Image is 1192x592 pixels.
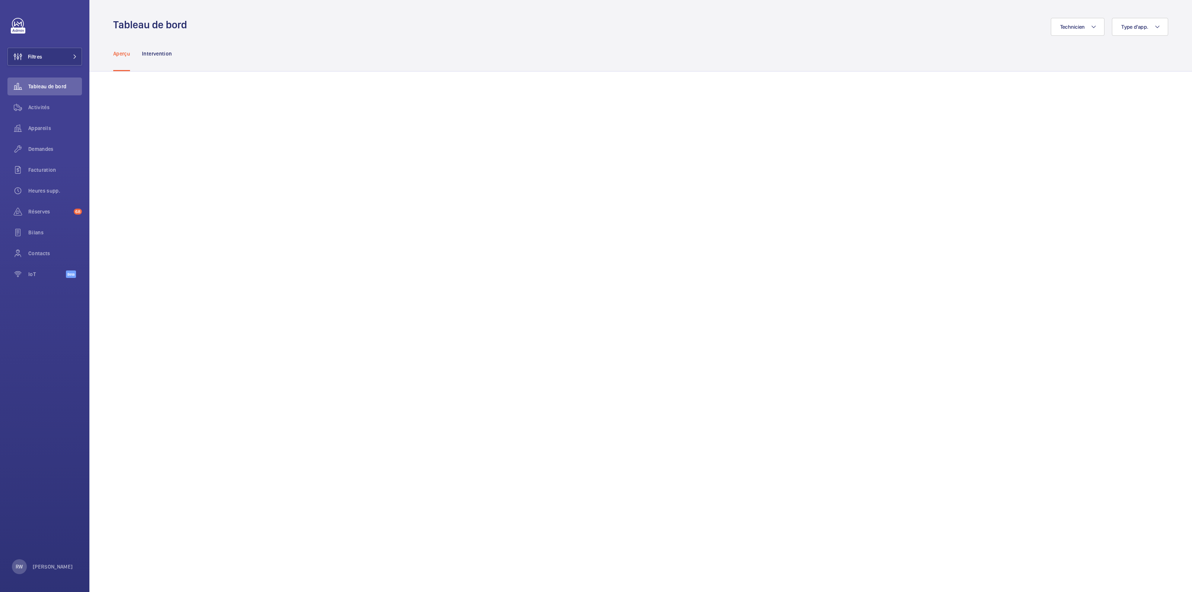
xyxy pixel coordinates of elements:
[74,209,82,215] span: 68
[28,208,71,215] span: Réserves
[7,48,82,66] button: Filtres
[28,270,66,278] span: IoT
[28,187,82,194] span: Heures supp.
[142,50,172,57] p: Intervention
[1051,18,1105,36] button: Technicien
[28,166,82,174] span: Facturation
[113,50,130,57] p: Aperçu
[1112,18,1168,36] button: Type d'app.
[1060,24,1085,30] span: Technicien
[28,104,82,111] span: Activités
[28,53,42,60] span: Filtres
[28,145,82,153] span: Demandes
[28,250,82,257] span: Contacts
[28,229,82,236] span: Bilans
[1121,24,1148,30] span: Type d'app.
[33,563,73,570] p: [PERSON_NAME]
[16,563,23,570] p: RW
[28,83,82,90] span: Tableau de bord
[113,18,191,32] h1: Tableau de bord
[66,270,76,278] span: Beta
[28,124,82,132] span: Appareils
